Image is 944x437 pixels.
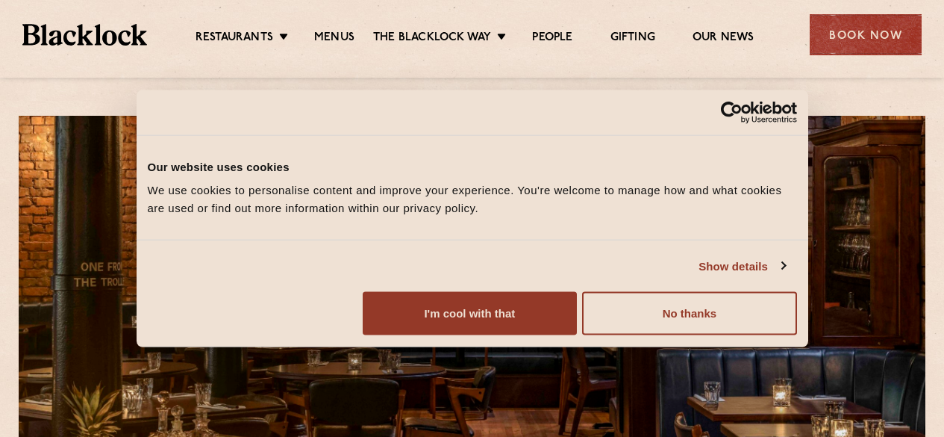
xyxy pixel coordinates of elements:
[666,101,797,123] a: Usercentrics Cookiebot - opens in a new window
[148,182,797,217] div: We use cookies to personalise content and improve your experience. You're welcome to manage how a...
[698,257,785,275] a: Show details
[363,292,577,335] button: I'm cool with that
[196,31,273,47] a: Restaurants
[810,14,922,55] div: Book Now
[148,158,797,176] div: Our website uses cookies
[610,31,655,47] a: Gifting
[532,31,572,47] a: People
[693,31,754,47] a: Our News
[373,31,491,47] a: The Blacklock Way
[582,292,796,335] button: No thanks
[22,24,147,45] img: BL_Textured_Logo-footer-cropped.svg
[314,31,354,47] a: Menus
